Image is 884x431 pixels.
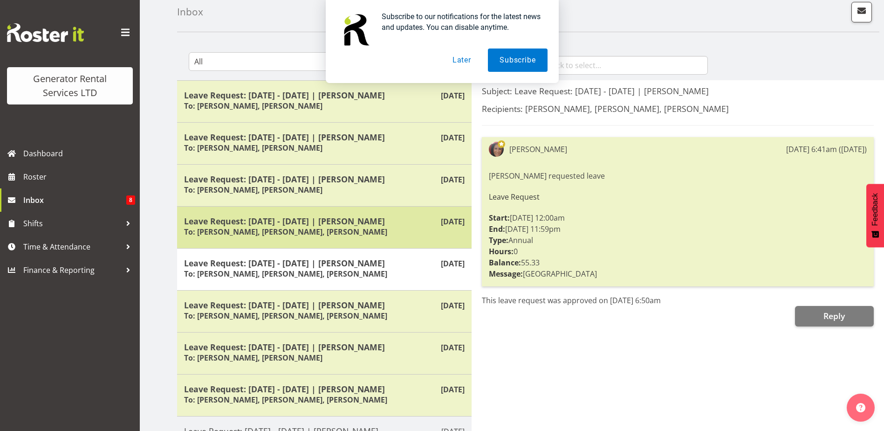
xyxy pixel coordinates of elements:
h5: Leave Request: [DATE] - [DATE] | [PERSON_NAME] [184,258,465,268]
div: Generator Rental Services LTD [16,72,123,100]
span: This leave request was approved on [DATE] 6:50am [482,295,661,306]
h6: To: [PERSON_NAME], [PERSON_NAME] [184,185,322,195]
div: [PERSON_NAME] requested leave [DATE] 12:00am [DATE] 11:59pm Annual 0 55.33 [GEOGRAPHIC_DATA] [489,168,867,282]
strong: Balance: [489,257,521,268]
h6: To: [PERSON_NAME], [PERSON_NAME], [PERSON_NAME] [184,311,387,320]
p: [DATE] [441,90,465,101]
span: Inbox [23,193,126,207]
strong: End: [489,224,505,234]
h5: Subject: Leave Request: [DATE] - [DATE] | [PERSON_NAME] [482,86,874,96]
h5: Leave Request: [DATE] - [DATE] | [PERSON_NAME] [184,90,465,100]
img: help-xxl-2.png [856,403,865,412]
h5: Leave Request: [DATE] - [DATE] | [PERSON_NAME] [184,174,465,184]
h5: Leave Request: [DATE] - [DATE] | [PERSON_NAME] [184,342,465,352]
p: [DATE] [441,342,465,353]
h5: Leave Request: [DATE] - [DATE] | [PERSON_NAME] [184,300,465,310]
div: Subscribe to our notifications for the latest news and updates. You can disable anytime. [374,11,548,33]
span: Feedback [871,193,879,226]
h6: To: [PERSON_NAME], [PERSON_NAME], [PERSON_NAME] [184,227,387,236]
h6: To: [PERSON_NAME], [PERSON_NAME] [184,143,322,153]
div: [PERSON_NAME] [509,144,567,155]
p: [DATE] [441,216,465,227]
h6: To: [PERSON_NAME], [PERSON_NAME], [PERSON_NAME] [184,395,387,404]
span: Finance & Reporting [23,263,121,277]
span: 8 [126,195,135,205]
h6: Leave Request [489,193,867,201]
strong: Type: [489,235,508,245]
span: Time & Attendance [23,240,121,254]
span: Roster [23,170,135,184]
h6: To: [PERSON_NAME], [PERSON_NAME], [PERSON_NAME] [184,269,387,278]
button: Subscribe [488,49,547,72]
button: Later [441,49,483,72]
p: [DATE] [441,300,465,311]
div: [DATE] 6:41am ([DATE]) [786,144,867,155]
p: [DATE] [441,258,465,269]
img: katherine-lothianc04ae7ec56208e078627d80ad3866cf0.png [489,142,504,157]
p: [DATE] [441,384,465,395]
h6: To: [PERSON_NAME], [PERSON_NAME] [184,101,322,111]
img: notification icon [337,11,374,49]
strong: Message: [489,269,523,279]
p: [DATE] [441,132,465,143]
button: Feedback - Show survey [866,184,884,247]
span: Reply [823,310,845,321]
h5: Leave Request: [DATE] - [DATE] | [PERSON_NAME] [184,384,465,394]
button: Reply [795,306,874,327]
h5: Leave Request: [DATE] - [DATE] | [PERSON_NAME] [184,216,465,226]
strong: Hours: [489,246,514,257]
strong: Start: [489,213,510,223]
h5: Leave Request: [DATE] - [DATE] | [PERSON_NAME] [184,132,465,142]
span: Dashboard [23,146,135,160]
h5: Recipients: [PERSON_NAME], [PERSON_NAME], [PERSON_NAME] [482,104,874,114]
p: [DATE] [441,174,465,185]
span: Shifts [23,216,121,230]
h6: To: [PERSON_NAME], [PERSON_NAME] [184,353,322,362]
